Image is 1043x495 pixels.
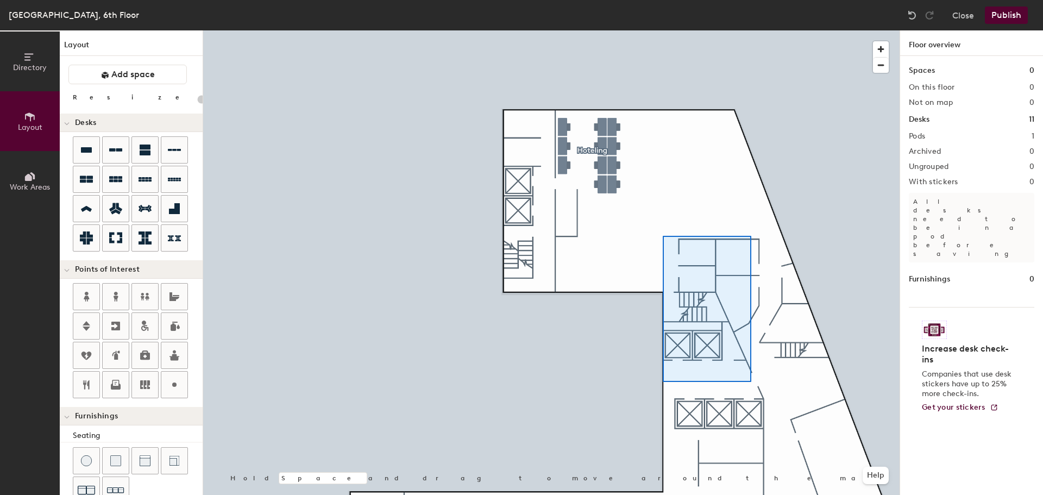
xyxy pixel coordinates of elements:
div: [GEOGRAPHIC_DATA], 6th Floor [9,8,139,22]
span: Furnishings [75,412,118,421]
span: Work Areas [10,183,50,192]
button: Close [952,7,974,24]
h4: Increase desk check-ins [922,343,1015,365]
span: Add space [111,69,155,80]
h2: 0 [1029,178,1034,186]
img: Cushion [110,455,121,466]
a: Get your stickers [922,403,998,412]
h1: Furnishings [909,273,950,285]
button: Help [863,467,889,484]
h1: Desks [909,114,929,126]
span: Desks [75,118,96,127]
h2: 0 [1029,98,1034,107]
h1: Floor overview [900,30,1043,56]
h2: 1 [1032,132,1034,141]
span: Directory [13,63,47,72]
h2: On this floor [909,83,955,92]
h1: 0 [1029,273,1034,285]
img: Redo [924,10,935,21]
img: Couch (corner) [169,455,180,466]
span: Points of Interest [75,265,140,274]
p: All desks need to be in a pod before saving [909,193,1034,262]
h2: Archived [909,147,941,156]
h1: Layout [60,39,203,56]
h2: With stickers [909,178,958,186]
h2: Ungrouped [909,162,949,171]
button: Couch (corner) [161,447,188,474]
div: Resize [73,93,193,102]
div: Seating [73,430,203,442]
h2: Pods [909,132,925,141]
img: Undo [907,10,918,21]
button: Couch (middle) [131,447,159,474]
span: Layout [18,123,42,132]
h1: Spaces [909,65,935,77]
img: Sticker logo [922,321,947,339]
button: Cushion [102,447,129,474]
span: Get your stickers [922,403,985,412]
h2: 0 [1029,147,1034,156]
button: Add space [68,65,187,84]
img: Couch (middle) [140,455,150,466]
button: Stool [73,447,100,474]
p: Companies that use desk stickers have up to 25% more check-ins. [922,369,1015,399]
h1: 11 [1029,114,1034,126]
img: Stool [81,455,92,466]
h2: 0 [1029,83,1034,92]
h2: 0 [1029,162,1034,171]
h2: Not on map [909,98,953,107]
h1: 0 [1029,65,1034,77]
button: Publish [985,7,1028,24]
